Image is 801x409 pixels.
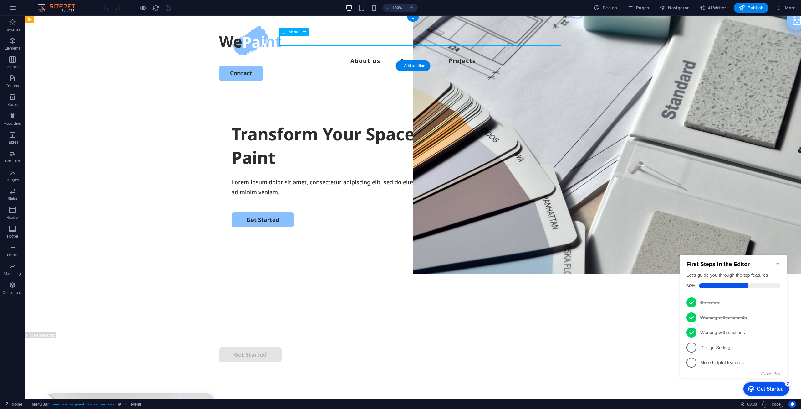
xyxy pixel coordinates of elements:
[591,3,620,13] button: Design
[51,401,116,408] span: . menu-wrapper .preset-menu-v2-paint .sticky
[594,5,617,11] span: Design
[627,5,649,11] span: Pages
[4,27,20,32] p: Favorites
[98,15,103,20] div: Minimize checklist
[139,4,147,12] button: Click here to leave preview mode and continue editing
[734,3,768,13] button: Publish
[752,402,753,406] span: :
[5,401,22,408] a: Click to cancel selection. Double-click to open Pages
[407,16,419,22] div: +
[762,401,783,408] button: Code
[3,290,22,295] p: Collections
[8,102,18,107] p: Boxes
[392,4,402,12] h6: 100%
[79,140,106,146] div: Get Started
[32,401,49,408] span: Menu Bar
[36,4,83,12] img: Editor Logo
[9,38,21,43] span: 60%
[788,401,796,408] button: Usercentrics
[23,114,98,120] p: More helpful features
[657,3,691,13] button: Navigator
[383,4,405,12] button: 100%
[118,402,121,406] i: This element is a customizable preset
[107,135,113,141] div: 2
[5,159,20,164] p: Features
[3,64,109,79] li: Working with elements
[4,121,21,126] p: Accordion
[747,401,757,408] span: 00 00
[739,5,763,11] span: Publish
[84,126,103,131] button: Close this
[591,3,620,13] div: Design (Ctrl+Alt+Y)
[6,215,19,220] p: Header
[23,69,98,75] p: Working with elements
[7,140,18,145] p: Tables
[3,109,109,124] li: More helpful features
[625,3,651,13] button: Pages
[32,401,141,408] nav: breadcrumb
[3,49,109,64] li: Overview
[3,79,109,94] li: Working with sections
[131,401,141,408] span: Click to select. Double-click to edit
[4,271,21,276] p: Marketing
[23,84,98,90] p: Working with sections
[5,46,21,51] p: Elements
[6,177,19,182] p: Images
[23,54,98,60] p: Overview
[6,83,19,88] p: Content
[765,401,781,408] span: Code
[9,26,103,33] div: Let's guide you through the top features
[776,5,796,11] span: More
[7,253,18,258] p: Forms
[773,3,798,13] button: More
[7,234,18,239] p: Footer
[152,4,159,12] button: reload
[23,99,98,105] p: Design Settings
[289,30,298,34] span: Menu
[659,5,689,11] span: Navigator
[696,3,729,13] button: AI Writer
[5,65,20,70] p: Columns
[9,15,103,22] h2: First Steps in the Editor
[3,94,109,109] li: Design Settings
[152,4,159,12] i: Reload page
[409,5,414,11] i: On resize automatically adjust zoom level to fit chosen device.
[8,196,18,201] p: Slider
[699,5,726,11] span: AI Writer
[66,137,111,150] div: Get Started 2 items remaining, 60% complete
[396,60,431,71] div: + Add section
